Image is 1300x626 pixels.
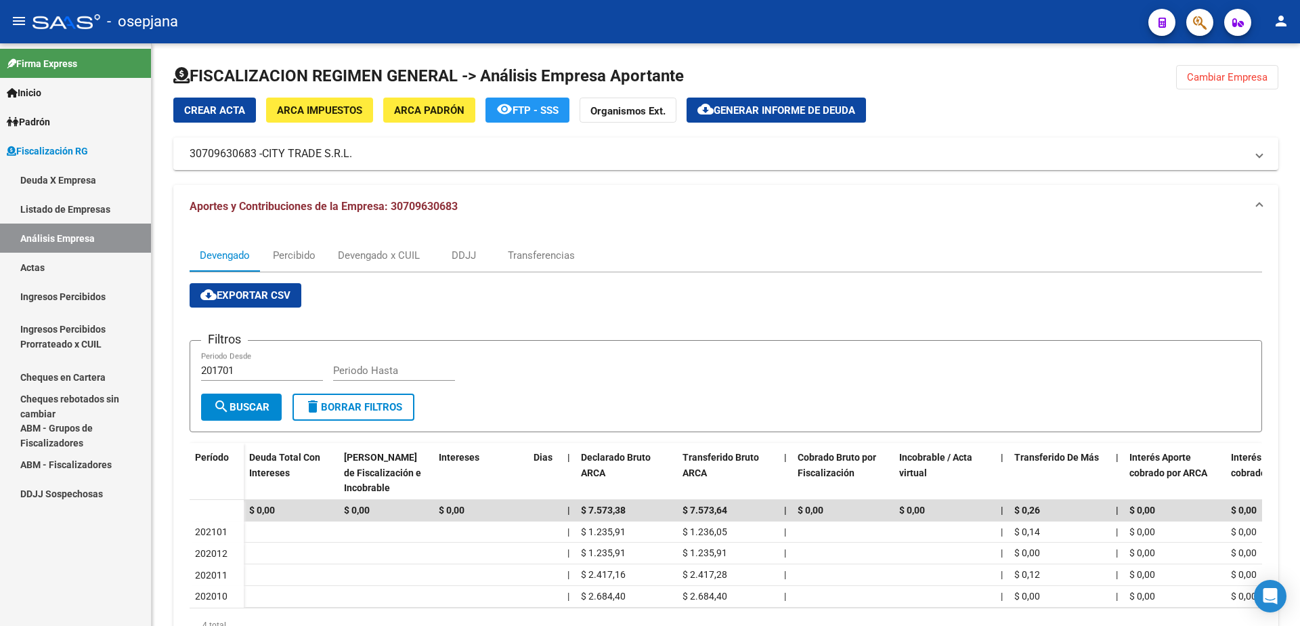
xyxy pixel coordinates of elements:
[567,547,569,558] span: |
[1116,526,1118,537] span: |
[1273,13,1289,29] mat-icon: person
[508,248,575,263] div: Transferencias
[1001,591,1003,602] span: |
[1014,569,1040,580] span: $ 0,12
[567,569,569,580] span: |
[580,98,676,123] button: Organismos Ext.
[567,526,569,537] span: |
[173,185,1278,228] mat-expansion-panel-header: Aportes y Contribuciones de la Empresa: 30709630683
[581,505,626,516] span: $ 7.573,38
[1231,526,1257,537] span: $ 0,00
[798,452,876,478] span: Cobrado Bruto por Fiscalización
[433,443,528,503] datatable-header-cell: Intereses
[697,101,714,117] mat-icon: cloud_download
[682,526,727,537] span: $ 1.236,05
[590,105,666,117] strong: Organismos Ext.
[200,248,250,263] div: Devengado
[784,505,787,516] span: |
[213,401,269,413] span: Buscar
[1129,505,1155,516] span: $ 0,00
[1014,526,1040,537] span: $ 0,14
[266,98,373,123] button: ARCA Impuestos
[7,85,41,100] span: Inicio
[1009,443,1110,503] datatable-header-cell: Transferido De Más
[1231,569,1257,580] span: $ 0,00
[292,394,414,421] button: Borrar Filtros
[1014,505,1040,516] span: $ 0,26
[485,98,569,123] button: FTP - SSS
[1231,547,1257,558] span: $ 0,00
[576,443,677,503] datatable-header-cell: Declarado Bruto ARCA
[173,98,256,123] button: Crear Acta
[779,443,792,503] datatable-header-cell: |
[682,547,727,558] span: $ 1.235,91
[1116,591,1118,602] span: |
[339,443,433,503] datatable-header-cell: Deuda Bruta Neto de Fiscalización e Incobrable
[581,526,626,537] span: $ 1.235,91
[581,547,626,558] span: $ 1.235,91
[1231,505,1257,516] span: $ 0,00
[792,443,894,503] datatable-header-cell: Cobrado Bruto por Fiscalización
[305,401,402,413] span: Borrar Filtros
[1001,526,1003,537] span: |
[7,144,88,159] span: Fiscalización RG
[1129,547,1155,558] span: $ 0,00
[11,13,27,29] mat-icon: menu
[1176,65,1278,89] button: Cambiar Empresa
[784,569,786,580] span: |
[899,505,925,516] span: $ 0,00
[1116,547,1118,558] span: |
[394,104,464,117] span: ARCA Padrón
[439,505,464,516] span: $ 0,00
[1014,452,1099,463] span: Transferido De Más
[1129,591,1155,602] span: $ 0,00
[7,56,77,71] span: Firma Express
[190,283,301,308] button: Exportar CSV
[213,398,230,415] mat-icon: search
[1001,452,1003,463] span: |
[1129,452,1207,478] span: Interés Aporte cobrado por ARCA
[1124,443,1226,503] datatable-header-cell: Interés Aporte cobrado por ARCA
[581,452,651,478] span: Declarado Bruto ARCA
[383,98,475,123] button: ARCA Padrón
[1001,505,1003,516] span: |
[567,452,570,463] span: |
[714,104,855,117] span: Generar informe de deuda
[249,452,320,478] span: Deuda Total Con Intereses
[195,548,227,559] span: 202012
[1231,591,1257,602] span: $ 0,00
[1001,569,1003,580] span: |
[190,443,244,500] datatable-header-cell: Período
[244,443,339,503] datatable-header-cell: Deuda Total Con Intereses
[581,591,626,602] span: $ 2.684,40
[784,547,786,558] span: |
[7,114,50,129] span: Padrón
[682,452,759,478] span: Transferido Bruto ARCA
[784,526,786,537] span: |
[1129,526,1155,537] span: $ 0,00
[1116,452,1119,463] span: |
[195,591,227,602] span: 202010
[190,200,458,213] span: Aportes y Contribuciones de la Empresa: 30709630683
[784,591,786,602] span: |
[562,443,576,503] datatable-header-cell: |
[1116,505,1119,516] span: |
[262,146,352,161] span: CITY TRADE S.R.L.
[496,101,513,117] mat-icon: remove_red_eye
[513,104,559,117] span: FTP - SSS
[184,104,245,117] span: Crear Acta
[1001,547,1003,558] span: |
[249,505,275,516] span: $ 0,00
[581,569,626,580] span: $ 2.417,16
[677,443,779,503] datatable-header-cell: Transferido Bruto ARCA
[1254,580,1286,612] div: Open Intercom Messenger
[195,570,227,581] span: 202011
[200,287,217,303] mat-icon: cloud_download
[528,443,562,503] datatable-header-cell: Dias
[687,98,866,123] button: Generar informe de deuda
[107,7,178,37] span: - osepjana
[1129,569,1155,580] span: $ 0,00
[1014,547,1040,558] span: $ 0,00
[173,138,1278,170] mat-expansion-panel-header: 30709630683 -CITY TRADE S.R.L.
[534,452,552,463] span: Dias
